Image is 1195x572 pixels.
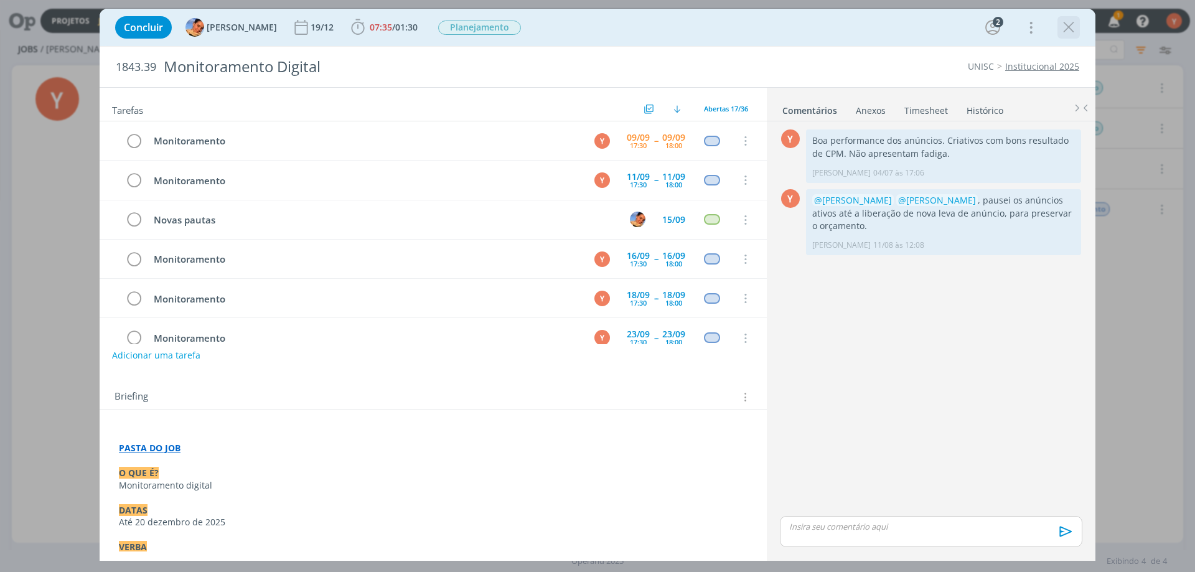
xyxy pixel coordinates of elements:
button: L[PERSON_NAME] [185,18,277,37]
button: Concluir [115,16,172,39]
span: 07:35 [370,21,392,33]
div: 18:00 [665,181,682,188]
div: Anexos [856,105,886,117]
a: PASTA DO JOB [119,442,180,454]
button: Y [593,289,611,307]
a: Institucional 2025 [1005,60,1079,72]
span: 11/08 às 12:08 [873,240,924,251]
button: Y [593,131,611,150]
a: UNISC [968,60,994,72]
p: Monitoramento digital [119,479,747,492]
div: Monitoramento [148,291,583,307]
div: 09/09 [662,133,685,142]
div: Monitoramento [148,251,583,267]
div: 17:30 [630,299,647,306]
span: -- [654,136,658,145]
strong: VERBA [119,541,147,553]
span: / [392,21,395,33]
div: 17:30 [630,181,647,188]
div: 11/09 [627,172,650,181]
div: Monitoramento [148,133,583,149]
div: dialog [100,9,1095,561]
span: 1843.39 [116,60,156,74]
img: L [185,18,204,37]
div: Monitoramento [148,173,583,189]
span: [PERSON_NAME] [207,23,277,32]
span: 04/07 às 17:06 [873,167,924,179]
div: 18:00 [665,142,682,149]
span: -- [654,334,658,342]
div: Novas pautas [148,212,618,228]
strong: O QUE É? [119,467,159,479]
p: [PERSON_NAME] [812,167,871,179]
div: 16/09 [662,251,685,260]
div: Y [594,172,610,188]
div: 16/09 [627,251,650,260]
div: Monitoramento [148,331,583,346]
div: 18/09 [627,291,650,299]
span: Abertas 17/36 [704,104,748,113]
span: -- [654,176,658,184]
button: Y [593,171,611,189]
button: Adicionar uma tarefa [111,344,201,367]
p: [PERSON_NAME] [812,240,871,251]
button: 2 [983,17,1003,37]
a: Histórico [966,99,1004,117]
div: 18/09 [662,291,685,299]
button: Y [593,329,611,347]
div: 17:30 [630,142,647,149]
div: 09/09 [627,133,650,142]
a: Comentários [782,99,838,117]
span: 01:30 [395,21,418,33]
button: Planejamento [438,20,522,35]
div: Y [594,291,610,306]
div: 18:00 [665,260,682,267]
img: arrow-down.svg [673,105,681,113]
p: Boa performance dos anúncios. Criativos com bons resultado de CPM. Não apresentam fadiga. [812,134,1075,160]
div: Monitoramento Digital [159,52,673,82]
span: -- [654,294,658,302]
div: Y [594,251,610,267]
span: -- [654,255,658,263]
span: Concluir [124,22,163,32]
p: Até 20 dezembro de 2025 [119,516,747,528]
div: Y [594,330,610,345]
div: 2 [993,17,1003,27]
span: Tarefas [112,101,143,116]
div: 17:30 [630,260,647,267]
div: Y [781,189,800,208]
span: Briefing [115,389,148,405]
div: 18:00 [665,299,682,306]
button: 07:35/01:30 [348,17,421,37]
div: 18:00 [665,339,682,345]
p: , pausei os anúncios ativos até a liberação de nova leva de anúncio, para preservar o orçamento. [812,194,1075,232]
div: 19/12 [311,23,336,32]
div: 17:30 [630,339,647,345]
a: Timesheet [904,99,949,117]
button: L [628,210,647,229]
span: @[PERSON_NAME] [814,194,892,206]
span: Planejamento [438,21,521,35]
div: Y [594,133,610,149]
div: Y [781,129,800,148]
img: L [630,212,645,227]
div: 15/09 [662,215,685,224]
div: 23/09 [662,330,685,339]
button: Y [593,250,611,268]
strong: DATAS [119,504,148,516]
div: 23/09 [627,330,650,339]
div: 11/09 [662,172,685,181]
span: @[PERSON_NAME] [898,194,976,206]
